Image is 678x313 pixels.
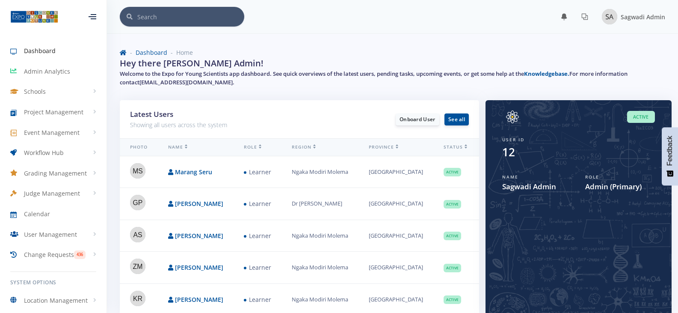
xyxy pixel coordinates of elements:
a: Dashboard [136,48,167,57]
img: Image placeholder [502,110,523,123]
span: Schools [24,87,46,96]
input: Search [137,7,244,27]
span: Active [444,200,461,209]
span: Learner [244,230,271,241]
span: Judge Management [24,189,80,198]
button: Feedback - Show survey [662,127,678,185]
a: [EMAIL_ADDRESS][DOMAIN_NAME] [139,78,233,86]
th: Status [433,139,477,156]
h6: System Options [10,279,96,286]
span: Learner [244,167,271,177]
span: 436 [74,250,86,259]
span: Calendar [24,209,50,218]
span: Sagwadi Admin [502,181,572,192]
span: User ID [502,137,524,143]
a: Image placeholder Sagwadi Admin [595,7,665,26]
span: Change Requests [24,250,74,259]
a: [PERSON_NAME] [175,232,223,240]
span: Active [444,264,461,272]
span: Sagwadi Admin [621,13,665,21]
span: Project Management [24,107,83,116]
th: Name [158,139,234,156]
a: Knowledgebase. [524,70,569,78]
td: Ngaka Modiri Molema [281,252,358,284]
li: Home [167,48,193,57]
span: Learner [244,199,271,209]
th: Created At [477,139,533,156]
td: [GEOGRAPHIC_DATA] [358,156,433,188]
span: Location Management [24,296,88,305]
div: 12 [502,144,515,161]
span: Active [627,111,655,123]
a: [PERSON_NAME] [175,200,223,208]
th: Photo [120,139,158,156]
td: Dr [PERSON_NAME] [281,188,358,220]
span: Admin (Primary) [585,181,655,192]
img: Image placeholder [602,9,617,24]
span: Learner [244,262,271,273]
span: User Management [24,230,77,239]
h3: Latest Users [130,109,293,120]
h5: Welcome to the Expo for Young Scientists app dashboard. See quick overviews of the latest users, ... [120,70,665,86]
p: Showing all users across the system [130,120,293,130]
a: Marang Seru [175,168,212,176]
span: Workflow Hub [24,148,64,157]
h2: Hey there [PERSON_NAME] Admin! [120,57,264,70]
span: Admin Analytics [24,67,70,76]
span: Feedback [666,136,674,166]
th: Region [281,139,358,156]
span: Grading Management [24,169,87,178]
span: Active [444,295,461,304]
span: Active [444,168,461,176]
a: See all [444,113,469,125]
span: Active [444,232,461,240]
span: Learner [244,294,271,305]
th: Role [234,139,281,156]
a: [PERSON_NAME] [175,263,223,271]
td: [GEOGRAPHIC_DATA] [358,252,433,284]
a: Onboard User [396,113,439,125]
span: Name [502,174,518,180]
span: Role [585,174,599,180]
td: [GEOGRAPHIC_DATA] [358,188,433,220]
th: Province [358,139,433,156]
nav: breadcrumb [120,48,665,57]
td: Ngaka Modiri Molema [281,156,358,188]
span: Event Management [24,128,80,137]
td: [GEOGRAPHIC_DATA] [358,220,433,252]
span: Dashboard [24,46,56,55]
td: Ngaka Modiri Molema [281,220,358,252]
img: ... [10,10,58,24]
a: [PERSON_NAME] [175,295,223,304]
